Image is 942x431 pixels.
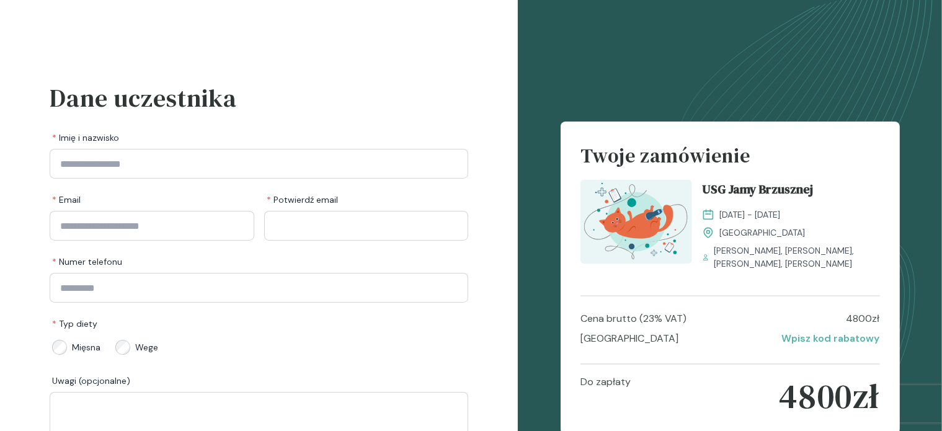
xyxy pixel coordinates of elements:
span: Potwierdź email [267,193,338,206]
p: 4800 zł [846,311,880,326]
p: 4800 zł [779,375,879,418]
span: Imię i nazwisko [52,131,119,144]
span: Wege [135,341,158,353]
span: [PERSON_NAME], [PERSON_NAME], [PERSON_NAME], [PERSON_NAME] [714,244,880,270]
span: USG Jamy Brzusznej [702,180,813,203]
span: Mięsna [72,341,100,353]
span: Typ diety [52,318,97,330]
a: USG Jamy Brzusznej [702,180,880,203]
p: Do zapłaty [580,375,631,418]
p: Wpisz kod rabatowy [782,331,880,346]
span: [DATE] - [DATE] [719,208,780,221]
p: [GEOGRAPHIC_DATA] [580,331,678,346]
span: Numer telefonu [52,255,122,268]
span: [GEOGRAPHIC_DATA] [719,226,805,239]
input: Numer telefonu [50,273,468,303]
input: Email [50,211,254,241]
span: Uwagi (opcjonalne) [52,375,130,387]
input: Mięsna [52,340,67,355]
input: Imię i nazwisko [50,149,468,179]
p: Cena brutto (23% VAT) [580,311,687,326]
input: Wege [115,340,130,355]
span: Email [52,193,81,206]
h4: Twoje zamówienie [580,141,880,180]
h3: Dane uczestnika [50,79,468,117]
input: Potwierdź email [264,211,469,241]
img: ZpbG_h5LeNNTxNnP_USG_JB_T.svg [580,180,692,264]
